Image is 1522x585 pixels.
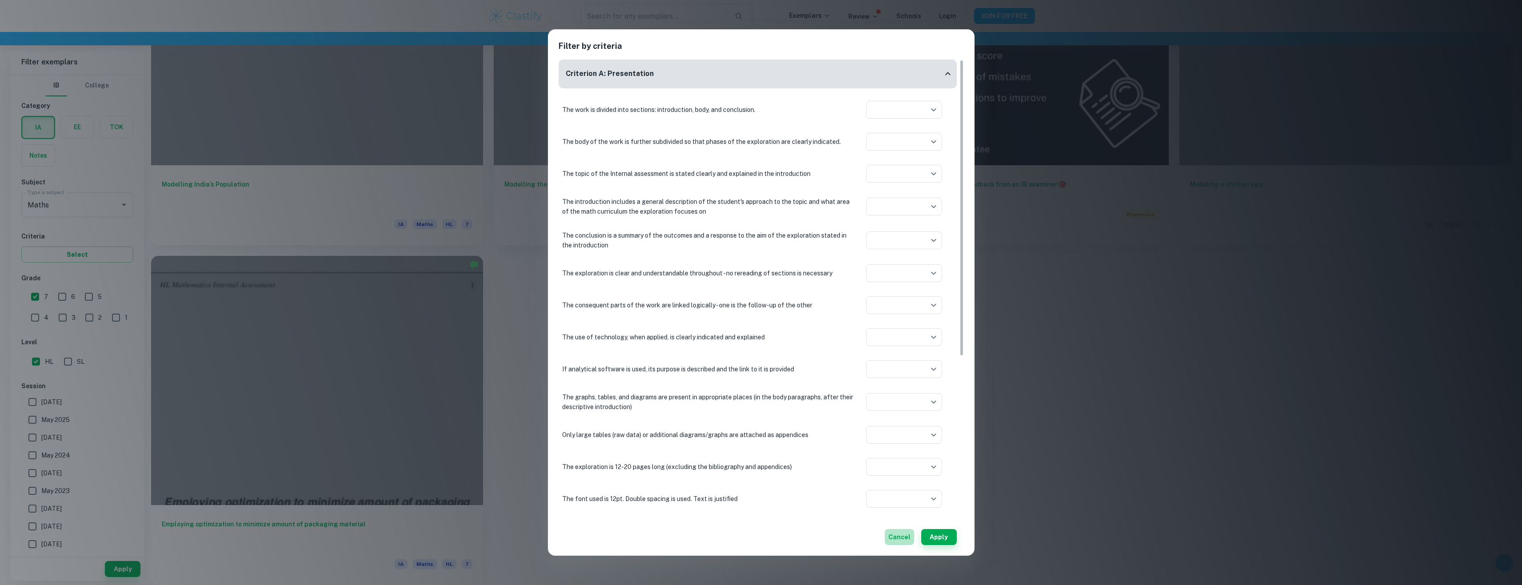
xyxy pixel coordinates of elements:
[562,231,855,250] p: The conclusion is a summary of the outcomes and a response to the aim of the exploration stated i...
[562,462,855,472] p: The exploration is 12-20 pages long (excluding the bibliography and appendices)
[559,40,964,60] h2: Filter by criteria
[562,364,855,374] p: If analytical software is used, its purpose is described and the link to it is provided
[562,332,855,342] p: The use of technology, when applied, is clearly indicated and explained
[562,300,855,310] p: The consequent parts of the work are linked logically - one is the follow-up of the other
[921,529,957,545] button: Apply
[562,522,855,541] p: All information outside of the syllabus scope is referenced <i style='font-size: 11px'>(using foo...
[562,268,855,278] p: The exploration is clear and understandable throughout - no rereading of sections is necessary
[562,430,855,440] p: Only large tables (raw data) or additional diagrams/graphs are attached as appendices
[562,392,855,412] p: The graphs, tables, and diagrams are present in appropriate places (in the body paragraphs, after...
[562,494,855,504] p: The font used is 12pt. Double spacing is used. Text is justified
[562,169,855,179] p: The topic of the Internal assessment is stated clearly and explained in the introduction
[885,529,914,545] button: Cancel
[562,105,855,115] p: The work is divided into sections: introduction, body, and conclusion.
[559,60,957,88] div: Criterion A: Presentation
[562,137,855,147] p: The body of the work is further subdivided so that phases of the exploration are clearly indicated.
[562,197,855,216] p: The introduction includes a general description of the student's approach to the topic and what a...
[566,68,654,80] h6: Criterion A: Presentation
